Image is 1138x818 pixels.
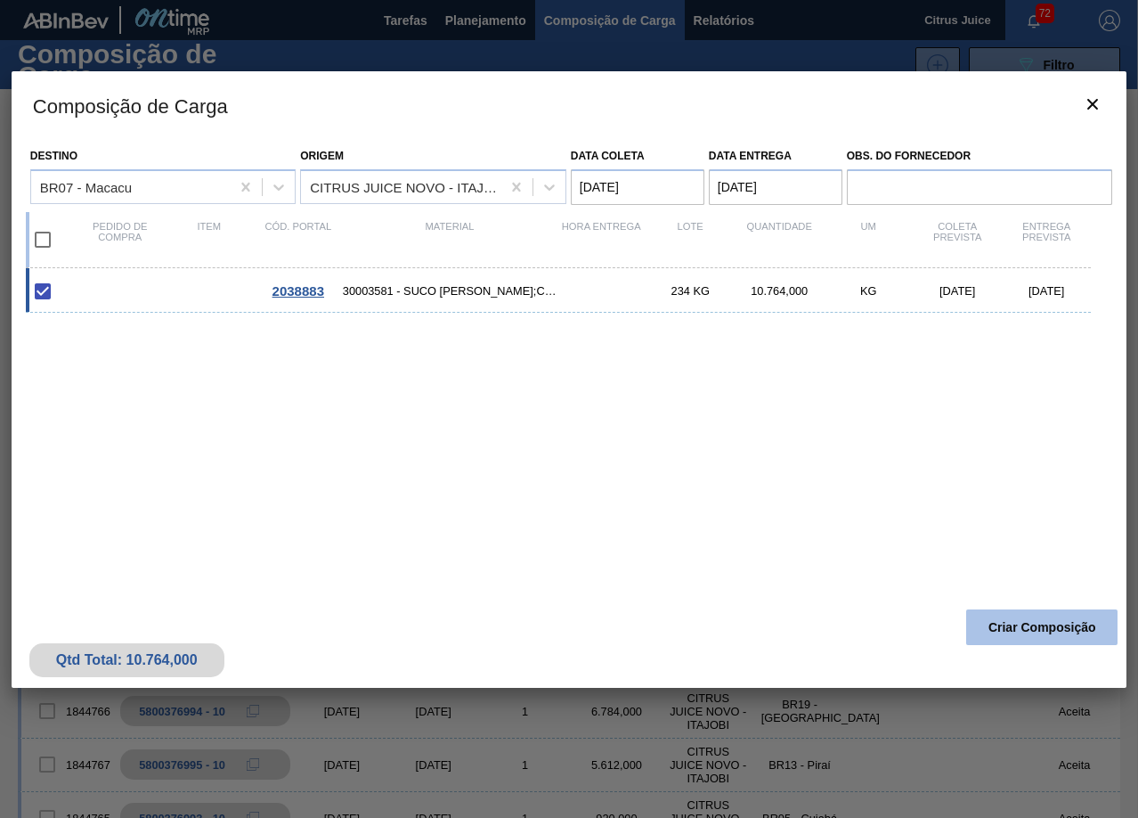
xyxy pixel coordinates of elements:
div: Ir para o Pedido [254,283,343,299]
input: dd/mm/yyyy [709,169,842,205]
label: Obs. do Fornecedor [847,143,1112,169]
button: Criar Composição [966,609,1118,645]
div: 10.764,000 [735,284,824,298]
div: CITRUS JUICE NOVO - ITAJOBI [310,179,501,194]
div: Quantidade [735,221,824,258]
span: 2038883 [272,283,324,299]
label: Data coleta [571,150,645,162]
div: Pedido de compra [76,221,165,258]
div: Qtd Total: 10.764,000 [43,652,211,668]
div: Item [165,221,254,258]
div: 234 KG [646,284,735,298]
span: 30003581 - SUCO CONCENT LIMAO;CLARIFIC.C/SO2;PEPSI; [343,284,557,298]
label: Data entrega [709,150,792,162]
div: UM [824,221,913,258]
div: Lote [646,221,735,258]
label: Destino [30,150,77,162]
div: Coleta Prevista [913,221,1002,258]
div: [DATE] [913,284,1002,298]
div: Material [343,221,557,258]
label: Origem [300,150,344,162]
div: KG [824,284,913,298]
h3: Composição de Carga [12,71,1126,139]
div: Hora Entrega [557,221,646,258]
div: Cód. Portal [254,221,343,258]
input: dd/mm/yyyy [571,169,704,205]
div: BR07 - Macacu [40,179,132,194]
div: Entrega Prevista [1002,221,1091,258]
div: [DATE] [1002,284,1091,298]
